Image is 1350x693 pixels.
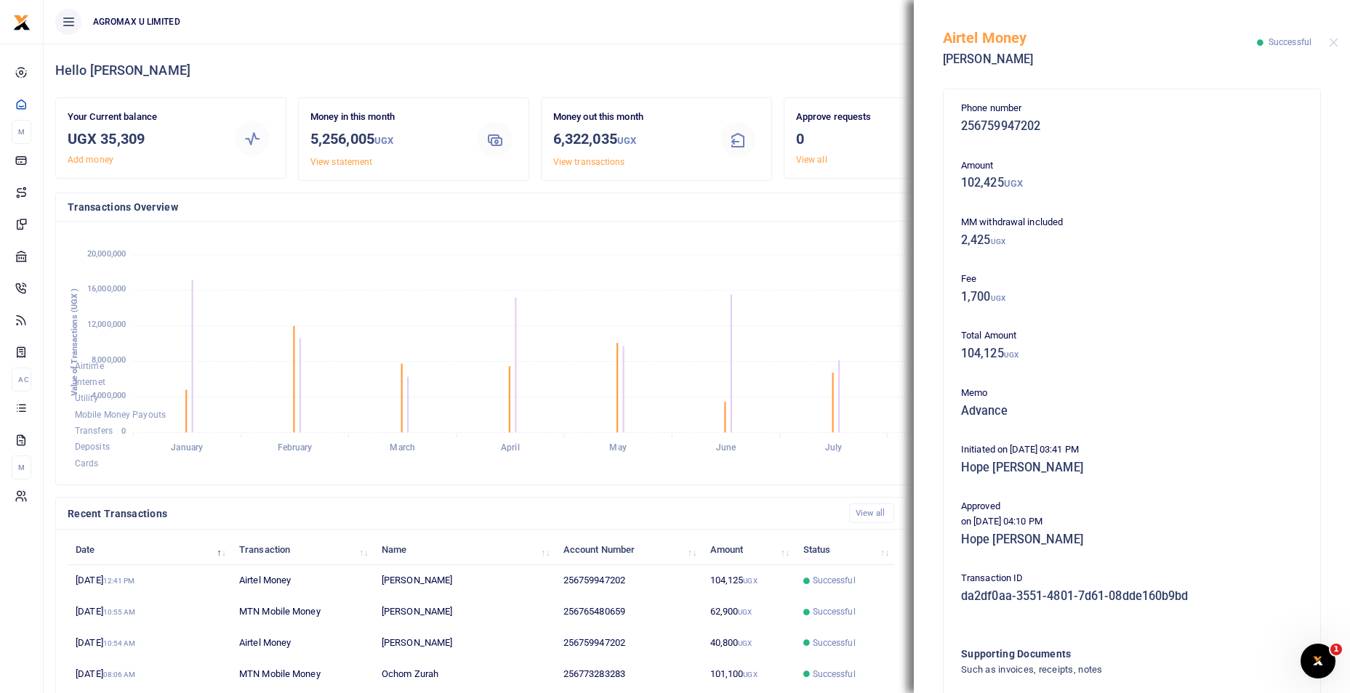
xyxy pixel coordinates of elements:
iframe: Intercom live chat [1301,644,1335,678]
p: Money in this month [310,110,462,125]
td: Airtel Money [231,628,374,659]
h4: Transactions Overview [68,199,1003,215]
span: Deposits [75,442,110,453]
p: Your Current balance [68,110,220,125]
span: 1 [1330,644,1342,655]
p: Phone number [961,101,1303,116]
td: [PERSON_NAME] [374,596,555,628]
small: 10:54 AM [103,639,136,647]
h5: 102,425 [961,176,1303,190]
th: Name: activate to sort column ascending [374,534,555,565]
small: UGX [1004,178,1023,189]
tspan: July [825,443,842,453]
text: Value of Transactions (UGX ) [70,288,79,397]
td: Ochom Zurah [374,659,555,690]
h5: da2df0aa-3551-4801-7d61-08dde160b9bd [961,589,1303,604]
small: UGX [738,608,752,616]
a: logo-small logo-large logo-large [13,16,31,27]
td: 256759947202 [555,628,702,659]
h5: 104,125 [961,346,1303,361]
tspan: 16,000,000 [87,285,126,294]
td: 256759947202 [555,565,702,596]
small: UGX [743,670,757,678]
li: Ac [12,368,31,392]
h3: 0 [796,128,948,150]
tspan: 8,000,000 [92,355,126,365]
h4: Recent Transactions [68,506,837,522]
p: on [DATE] 04:10 PM [961,514,1303,530]
h4: Supporting Documents [961,646,1244,662]
a: View all [849,503,895,523]
a: View transactions [553,157,625,167]
td: 104,125 [702,565,795,596]
small: UGX [743,577,757,585]
p: Fee [961,272,1303,287]
small: UGX [738,639,752,647]
a: View all [796,155,827,165]
span: Successful [813,605,856,618]
a: View statement [310,157,372,167]
span: Successful [813,636,856,649]
p: MM withdrawal included [961,215,1303,230]
small: UGX [991,238,1005,246]
small: UGX [617,135,636,146]
p: Approved [961,499,1303,514]
p: Initiated on [DATE] 03:41 PM [961,442,1303,458]
h3: 5,256,005 [310,128,462,152]
span: Airtime [75,361,104,371]
td: [DATE] [68,659,231,690]
th: Status: activate to sort column ascending [795,534,894,565]
span: Mobile Money Payouts [75,410,166,420]
td: 101,100 [702,659,795,690]
tspan: 0 [121,426,126,436]
td: 40,800 [702,628,795,659]
small: UGX [1004,351,1018,359]
h5: Advance [961,404,1303,418]
h5: 1,700 [961,290,1303,304]
span: Successful [813,668,856,681]
td: [PERSON_NAME] [374,628,555,659]
small: 12:41 PM [103,577,135,585]
span: AGROMAX U LIMITED [87,15,186,28]
tspan: May [609,443,626,453]
span: Successful [813,574,856,587]
p: Money out this month [553,110,705,125]
li: M [12,120,31,144]
small: UGX [374,135,393,146]
p: Amount [961,158,1303,174]
a: Add money [68,155,113,165]
span: Cards [75,458,99,469]
small: 08:06 AM [103,670,136,678]
h3: UGX 35,309 [68,128,220,150]
h5: Hope [PERSON_NAME] [961,461,1303,475]
h5: 2,425 [961,233,1303,248]
tspan: January [171,443,203,453]
span: Transfers [75,426,113,436]
small: UGX [991,294,1005,302]
h5: Airtel Money [943,29,1257,46]
img: logo-small [13,14,31,31]
tspan: April [501,443,520,453]
th: Account Number: activate to sort column ascending [555,534,702,565]
h4: Hello [PERSON_NAME] [55,62,1338,78]
span: Utility [75,394,98,404]
td: 62,900 [702,596,795,628]
p: Total Amount [961,328,1303,344]
p: Transaction ID [961,571,1303,586]
h5: 256759947202 [961,119,1303,134]
th: Amount: activate to sort column ascending [702,534,795,565]
tspan: February [278,443,313,453]
p: Memo [961,386,1303,401]
td: [PERSON_NAME] [374,565,555,596]
h5: [PERSON_NAME] [943,52,1257,67]
td: 256765480659 [555,596,702,628]
td: MTN Mobile Money [231,659,374,690]
small: 10:55 AM [103,608,136,616]
h3: 6,322,035 [553,128,705,152]
td: [DATE] [68,628,231,659]
tspan: 20,000,000 [87,249,126,259]
li: M [12,455,31,479]
h4: Such as invoices, receipts, notes [961,662,1244,678]
tspan: March [390,443,415,453]
span: Successful [1269,37,1311,47]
